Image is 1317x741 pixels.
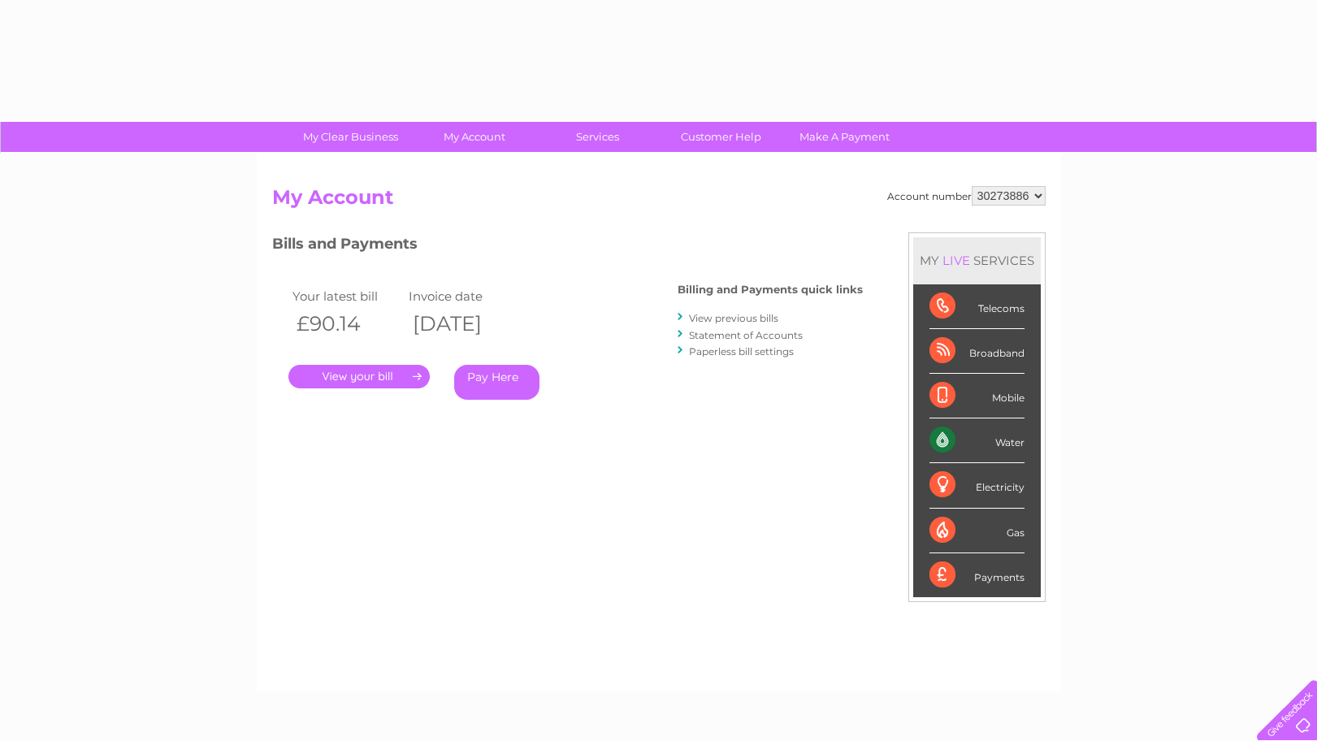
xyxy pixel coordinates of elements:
[454,365,539,400] a: Pay Here
[689,329,803,341] a: Statement of Accounts
[929,418,1025,463] div: Water
[407,122,541,152] a: My Account
[913,237,1041,284] div: MY SERVICES
[405,285,522,307] td: Invoice date
[288,285,405,307] td: Your latest bill
[284,122,418,152] a: My Clear Business
[778,122,912,152] a: Make A Payment
[531,122,665,152] a: Services
[929,509,1025,553] div: Gas
[272,186,1046,217] h2: My Account
[929,374,1025,418] div: Mobile
[272,232,863,261] h3: Bills and Payments
[929,284,1025,329] div: Telecoms
[929,463,1025,508] div: Electricity
[929,329,1025,374] div: Broadband
[654,122,788,152] a: Customer Help
[887,186,1046,206] div: Account number
[288,365,430,388] a: .
[689,312,778,324] a: View previous bills
[939,253,973,268] div: LIVE
[689,345,794,357] a: Paperless bill settings
[929,553,1025,597] div: Payments
[405,307,522,340] th: [DATE]
[288,307,405,340] th: £90.14
[678,284,863,296] h4: Billing and Payments quick links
